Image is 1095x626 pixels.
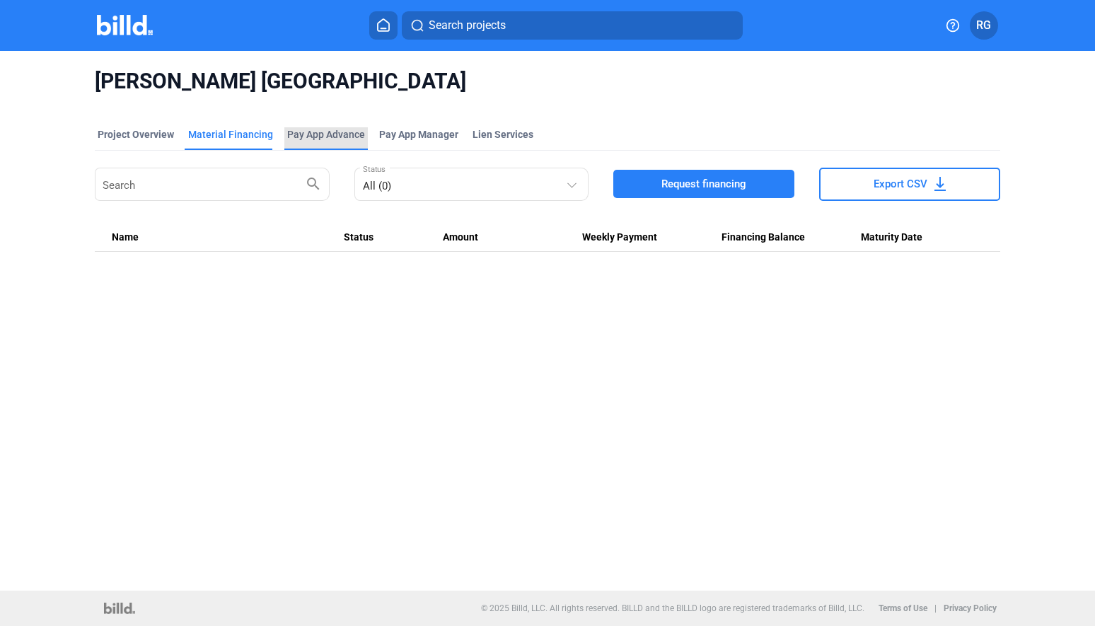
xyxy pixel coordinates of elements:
[379,127,458,141] span: Pay App Manager
[481,603,864,613] p: © 2025 Billd, LLC. All rights reserved. BILLD and the BILLD logo are registered trademarks of Bil...
[661,177,746,191] span: Request financing
[97,15,153,35] img: Billd Company Logo
[104,603,134,614] img: logo
[344,231,373,244] span: Status
[305,175,322,192] mat-icon: search
[879,603,927,613] b: Terms of Use
[95,68,1000,95] span: [PERSON_NAME] [GEOGRAPHIC_DATA]
[112,231,139,244] span: Name
[722,231,805,244] span: Financing Balance
[287,127,365,141] div: Pay App Advance
[98,127,174,141] div: Project Overview
[473,127,533,141] div: Lien Services
[188,127,273,141] div: Material Financing
[429,17,506,34] span: Search projects
[874,177,927,191] span: Export CSV
[944,603,997,613] b: Privacy Policy
[934,603,937,613] p: |
[861,231,922,244] span: Maturity Date
[443,231,478,244] span: Amount
[976,17,991,34] span: RG
[582,231,657,244] span: Weekly Payment
[363,180,391,192] mat-select-trigger: All (0)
